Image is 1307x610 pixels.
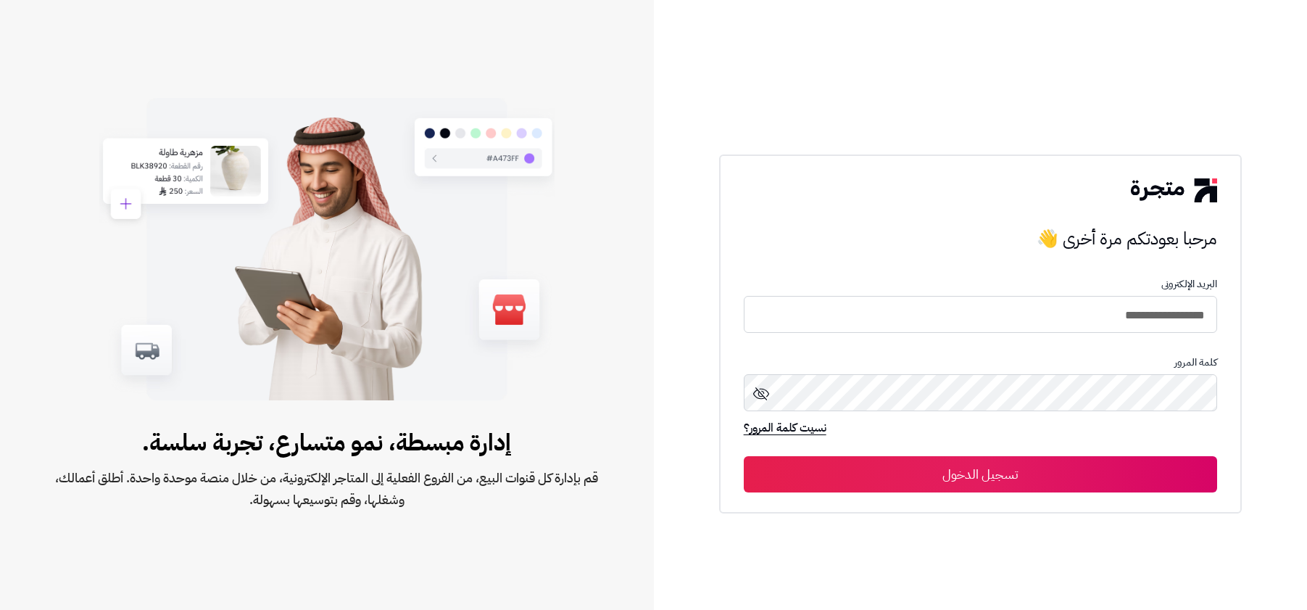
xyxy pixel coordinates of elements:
a: نسيت كلمة المرور؟ [744,419,826,440]
p: البريد الإلكترونى [744,279,1217,290]
img: logo-2.png [1131,178,1216,202]
p: كلمة المرور [744,357,1217,368]
span: إدارة مبسطة، نمو متسارع، تجربة سلسة. [46,425,607,460]
span: قم بإدارة كل قنوات البيع، من الفروع الفعلية إلى المتاجر الإلكترونية، من خلال منصة موحدة واحدة. أط... [46,467,607,511]
h3: مرحبا بعودتكم مرة أخرى 👋 [744,224,1217,253]
button: تسجيل الدخول [744,456,1217,492]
